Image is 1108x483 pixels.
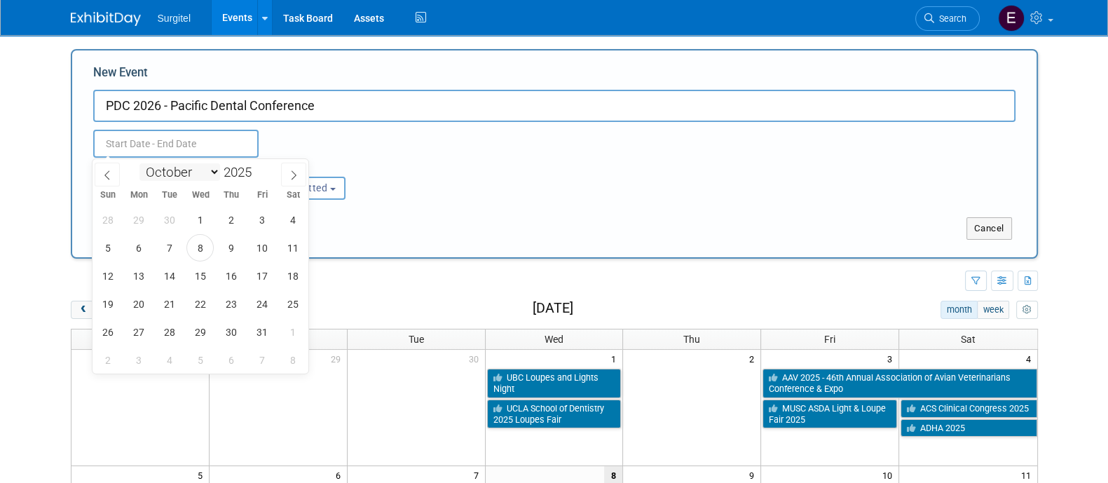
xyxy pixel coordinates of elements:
span: October 17, 2025 [248,262,275,290]
i: Personalize Calendar [1022,306,1032,315]
span: November 1, 2025 [279,318,306,346]
span: October 6, 2025 [125,234,153,261]
span: October 15, 2025 [186,262,214,290]
span: Search [934,13,966,24]
button: prev [71,301,97,319]
span: October 23, 2025 [217,290,245,318]
span: November 5, 2025 [186,346,214,374]
span: Tue [409,334,424,345]
span: October 9, 2025 [217,234,245,261]
span: November 3, 2025 [125,346,153,374]
span: October 14, 2025 [156,262,184,290]
span: Wed [185,191,216,200]
button: Cancel [966,217,1012,240]
span: October 19, 2025 [95,290,122,318]
span: Sat [278,191,308,200]
span: November 7, 2025 [248,346,275,374]
span: Sat [961,334,976,345]
span: Thu [683,334,700,345]
label: New Event [93,64,148,86]
span: October 21, 2025 [156,290,184,318]
span: Wed [545,334,563,345]
span: October 24, 2025 [248,290,275,318]
span: Fri [824,334,835,345]
span: October 27, 2025 [125,318,153,346]
span: Thu [216,191,247,200]
span: October 11, 2025 [279,234,306,261]
span: Sun [93,191,123,200]
a: Search [915,6,980,31]
span: 30 [467,350,485,367]
span: September 30, 2025 [156,206,184,233]
a: ADHA 2025 [901,419,1037,437]
span: Surgitel [158,13,191,24]
button: month [941,301,978,319]
span: September 28, 2025 [95,206,122,233]
img: ExhibitDay [71,12,141,26]
h2: [DATE] [533,301,573,316]
span: October 25, 2025 [279,290,306,318]
div: Attendance / Format: [93,158,229,176]
div: Participation: [250,158,386,176]
span: October 30, 2025 [217,318,245,346]
a: ACS Clinical Congress 2025 [901,400,1037,418]
button: week [977,301,1009,319]
span: October 18, 2025 [279,262,306,290]
input: Start Date - End Date [93,130,259,158]
span: October 28, 2025 [156,318,184,346]
span: Fri [247,191,278,200]
input: Name of Trade Show / Conference [93,90,1015,122]
a: MUSC ASDA Light & Loupe Fair 2025 [762,400,897,428]
a: UCLA School of Dentistry 2025 Loupes Fair [487,400,622,428]
span: November 4, 2025 [156,346,184,374]
span: October 2, 2025 [217,206,245,233]
span: Mon [123,191,154,200]
span: October 20, 2025 [125,290,153,318]
img: Event Coordinator [998,5,1025,32]
span: October 29, 2025 [186,318,214,346]
a: UBC Loupes and Lights Night [487,369,622,397]
span: 1 [610,350,622,367]
span: 3 [886,350,898,367]
span: November 8, 2025 [279,346,306,374]
span: October 22, 2025 [186,290,214,318]
span: October 8, 2025 [186,234,214,261]
span: 4 [1025,350,1037,367]
span: Tue [154,191,185,200]
span: October 1, 2025 [186,206,214,233]
span: 29 [329,350,347,367]
button: myCustomButton [1016,301,1037,319]
span: October 12, 2025 [95,262,122,290]
select: Month [139,163,220,181]
span: October 4, 2025 [279,206,306,233]
span: October 26, 2025 [95,318,122,346]
span: October 31, 2025 [248,318,275,346]
span: 2 [748,350,760,367]
span: October 13, 2025 [125,262,153,290]
span: October 16, 2025 [217,262,245,290]
span: October 3, 2025 [248,206,275,233]
span: November 2, 2025 [95,346,122,374]
input: Year [220,164,262,180]
span: October 7, 2025 [156,234,184,261]
span: October 10, 2025 [248,234,275,261]
span: November 6, 2025 [217,346,245,374]
span: September 29, 2025 [125,206,153,233]
a: AAV 2025 - 46th Annual Association of Avian Veterinarians Conference & Expo [762,369,1037,397]
span: October 5, 2025 [95,234,122,261]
